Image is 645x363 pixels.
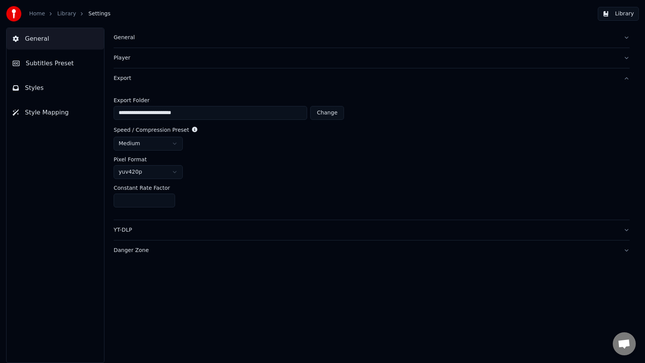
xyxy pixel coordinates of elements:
[598,7,639,21] button: Library
[114,98,344,103] label: Export Folder
[26,59,74,68] span: Subtitles Preset
[114,54,617,62] div: Player
[57,10,76,18] a: Library
[114,28,630,48] button: General
[114,185,170,191] label: Constant Rate Factor
[114,240,630,260] button: Danger Zone
[25,83,44,93] span: Styles
[7,53,104,74] button: Subtitles Preset
[114,48,630,68] button: Player
[114,68,630,88] button: Export
[613,332,636,355] a: Open chat
[25,34,49,43] span: General
[114,75,617,82] div: Export
[29,10,111,18] nav: breadcrumb
[6,6,21,22] img: youka
[25,108,69,117] span: Style Mapping
[114,127,189,133] label: Speed / Compression Preset
[114,157,147,162] label: Pixel Format
[114,226,617,234] div: YT-DLP
[310,106,344,120] button: Change
[7,28,104,50] button: General
[114,247,617,254] div: Danger Zone
[7,77,104,99] button: Styles
[114,220,630,240] button: YT-DLP
[7,102,104,123] button: Style Mapping
[114,88,630,220] div: Export
[114,34,617,41] div: General
[88,10,110,18] span: Settings
[29,10,45,18] a: Home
